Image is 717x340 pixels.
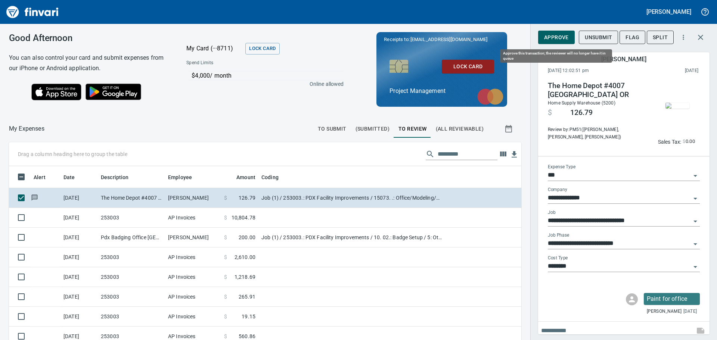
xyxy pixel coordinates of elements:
span: Unsubmit [585,33,612,42]
td: [PERSON_NAME] [165,188,221,208]
p: $4,000 / month [192,71,343,80]
td: [DATE] [60,188,98,208]
td: 253003 [98,267,165,287]
span: Coding [261,173,279,182]
span: [PERSON_NAME] [647,308,682,315]
td: Job (1) / 253003.: PDX Facility Improvements / 15073. .: Office/Modeling/DTM / 5: Other [258,188,445,208]
label: Expense Type [548,165,575,169]
span: Amount [236,173,255,182]
p: Paint for office [647,294,697,303]
img: receipts%2Ftapani%2F2025-08-29%2FOf20N6DR0QPdM4xGoQhlCDvLmKD3__h5mZcmlMq4E5GptV5m7o_thumb.jpg [665,103,689,109]
span: $ [224,234,227,241]
td: [PERSON_NAME] [165,228,221,247]
span: Spend Limits [186,59,278,67]
p: Project Management [389,87,494,96]
span: $ [224,313,227,320]
td: [DATE] [60,287,98,307]
span: Employee [168,173,202,182]
button: Split [647,31,674,44]
span: 126.79 [239,194,255,202]
button: Open [690,262,701,272]
td: [DATE] [60,228,98,247]
h5: [PERSON_NAME] [601,55,646,63]
td: AP Invoices [165,208,221,228]
span: [DATE] [683,308,697,315]
span: (Submitted) [356,124,389,134]
td: The Home Depot #4007 [GEOGRAPHIC_DATA] OR [98,188,165,208]
button: Download Table [509,149,520,160]
p: Receipts to: [384,36,500,43]
span: Description [101,173,129,182]
button: More [675,29,692,46]
span: This charge was settled by the merchant and appears on the 2025/09/06 statement. [637,67,698,75]
span: Date [63,173,85,182]
span: This records your note into the expense. If you would like to send a message to an employee inste... [692,322,710,340]
td: Job (1) / 253003.: PDX Facility Improvements / 10. 02.: Badge Setup / 5: Other [258,228,445,247]
td: 253003 [98,247,165,267]
img: Finvari [4,3,60,21]
p: Online allowed [180,80,344,88]
span: 0.00 [686,137,695,146]
td: AP Invoices [165,287,221,307]
h5: [PERSON_NAME] [646,8,691,16]
button: [PERSON_NAME] [645,6,693,18]
span: Approve [544,33,569,42]
span: To Review [398,124,427,134]
td: [DATE] [60,208,98,228]
span: (All Reviewable) [436,124,484,134]
span: Flag [626,33,639,42]
button: Open [690,193,701,204]
nav: breadcrumb [9,124,44,133]
p: Sales Tax: [658,138,682,146]
span: 10,804.78 [232,214,255,221]
img: mastercard.svg [474,85,507,109]
label: Job [548,210,556,215]
span: $ [224,194,227,202]
span: 1,218.69 [235,273,255,281]
button: Unsubmit [579,31,618,44]
button: Approve [538,31,575,44]
td: [DATE] [60,307,98,327]
span: $ [224,333,227,340]
span: Amount [227,173,255,182]
img: Download on the App Store [31,84,81,100]
span: $ [224,293,227,300]
button: Close transaction [692,28,710,46]
td: [DATE] [60,267,98,287]
span: 265.91 [239,293,255,300]
td: AP Invoices [165,267,221,287]
p: My Card (···8711) [186,44,242,53]
span: Employee [168,173,192,182]
td: 253003 [98,208,165,228]
span: [EMAIL_ADDRESS][DOMAIN_NAME] [410,36,488,43]
h3: Good Afternoon [9,33,168,43]
td: AP Invoices [165,247,221,267]
h4: The Home Depot #4007 [GEOGRAPHIC_DATA] OR [548,81,649,99]
span: 19.15 [242,313,255,320]
span: $ [683,137,685,146]
span: $ [224,253,227,261]
button: Choose columns to display [497,149,509,160]
p: My Expenses [9,124,44,133]
button: Lock Card [245,43,279,54]
span: Date [63,173,75,182]
span: [DATE] 12:02:51 pm [548,67,637,75]
span: Alert [34,173,55,182]
span: Review by: PM51 ([PERSON_NAME], [PERSON_NAME], [PERSON_NAME]) [548,126,649,141]
td: Pdx Badging Office [GEOGRAPHIC_DATA] OR [98,228,165,247]
span: $ [224,214,227,221]
button: Open [690,216,701,227]
label: Company [548,188,567,192]
td: 253003 [98,287,165,307]
td: AP Invoices [165,307,221,327]
span: Alert [34,173,46,182]
span: $ [224,273,227,281]
button: Sales Tax:$0.00 [656,136,697,147]
button: Lock Card [442,60,494,74]
span: Description [101,173,139,182]
span: $ [548,108,552,117]
span: 200.00 [239,234,255,241]
button: Flag [620,31,645,44]
h6: You can also control your card and submit expenses from our iPhone or Android application. [9,53,168,74]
